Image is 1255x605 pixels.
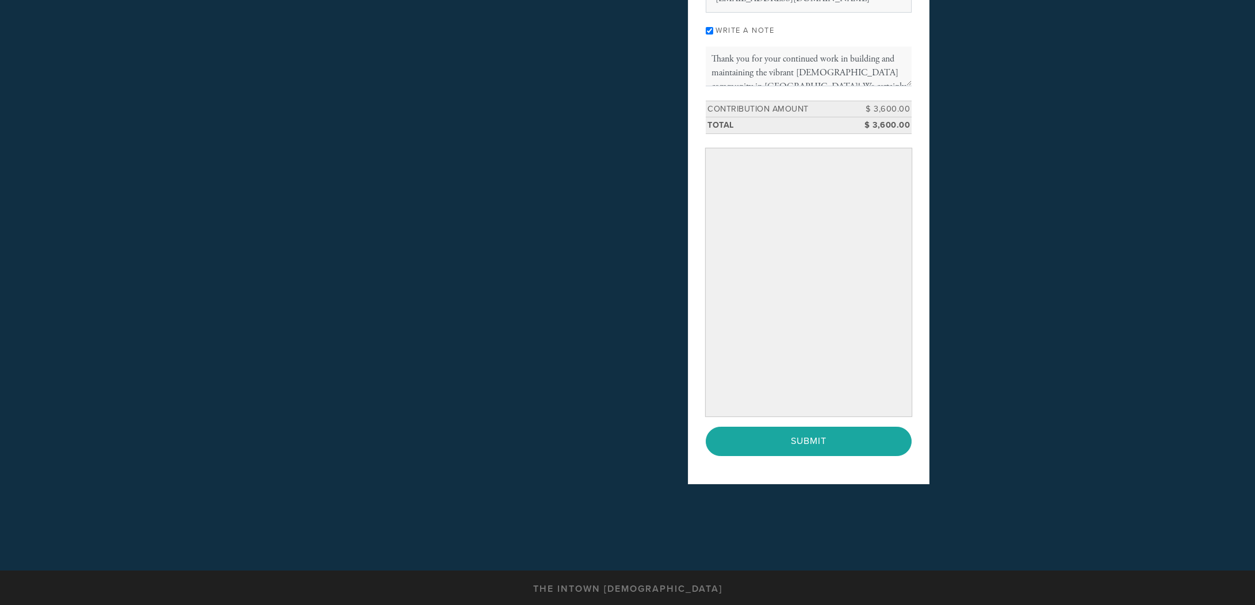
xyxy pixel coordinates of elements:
[706,101,860,117] td: Contribution Amount
[533,584,722,595] h3: The Intown [DEMOGRAPHIC_DATA]
[708,151,909,414] iframe: Secure payment input frame
[715,26,774,35] label: Write a note
[706,117,860,134] td: Total
[860,101,912,117] td: $ 3,600.00
[860,117,912,134] td: $ 3,600.00
[706,427,912,455] input: Submit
